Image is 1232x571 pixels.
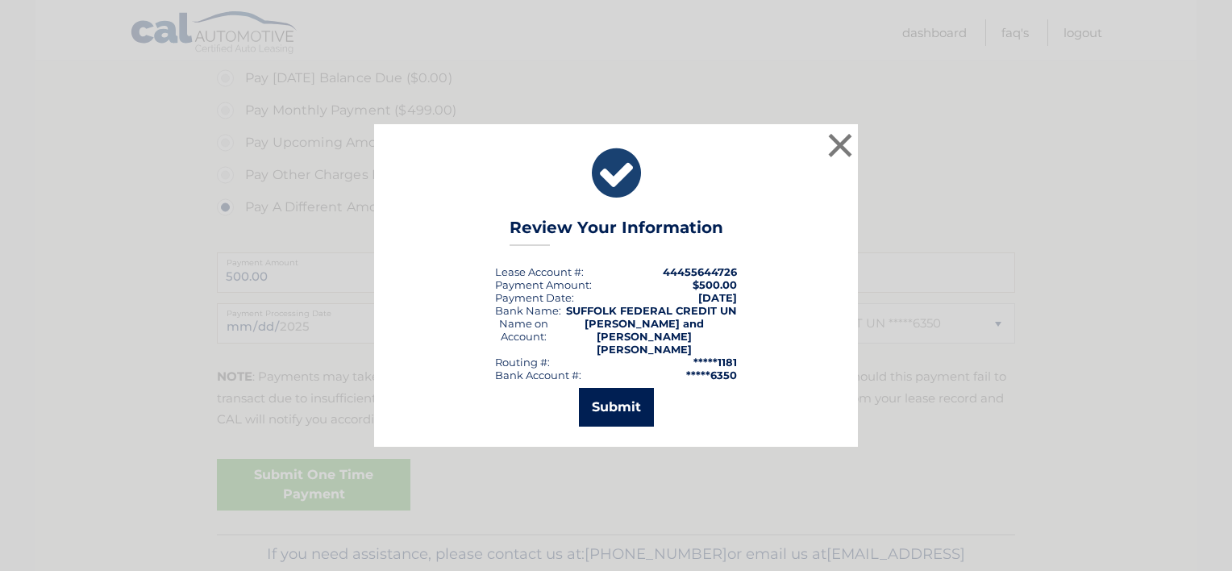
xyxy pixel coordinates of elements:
div: Lease Account #: [495,265,584,278]
span: [DATE] [698,291,737,304]
div: Payment Amount: [495,278,592,291]
div: Name on Account: [495,317,552,356]
button: × [824,129,856,161]
span: Payment Date [495,291,572,304]
div: Bank Name: [495,304,561,317]
strong: SUFFOLK FEDERAL CREDIT UN [566,304,737,317]
div: : [495,291,574,304]
span: $500.00 [693,278,737,291]
div: Bank Account #: [495,369,581,381]
strong: 44455644726 [663,265,737,278]
strong: [PERSON_NAME] and [PERSON_NAME] [PERSON_NAME] [585,317,704,356]
h3: Review Your Information [510,218,723,246]
button: Submit [579,388,654,427]
div: Routing #: [495,356,550,369]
